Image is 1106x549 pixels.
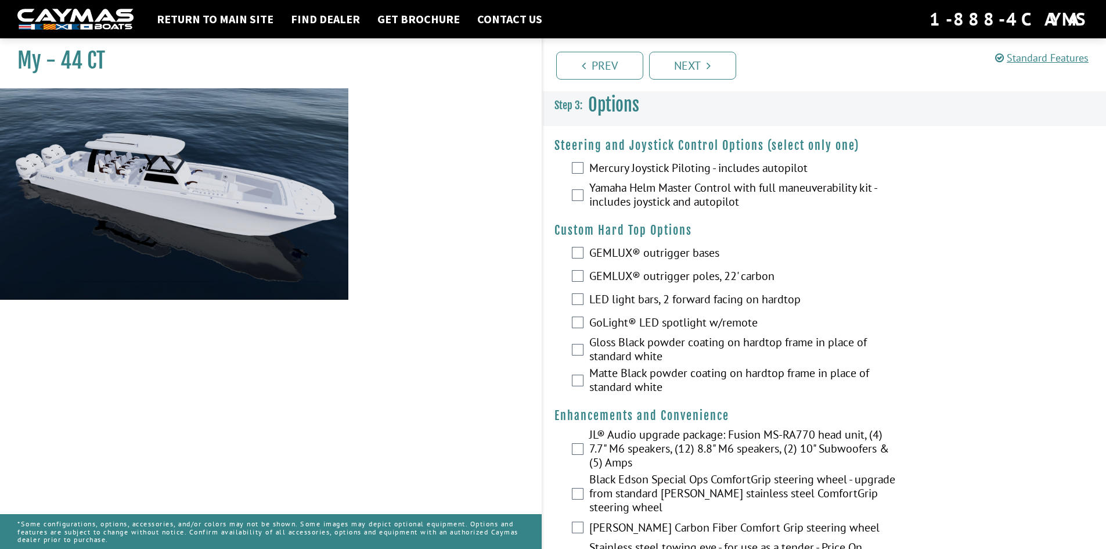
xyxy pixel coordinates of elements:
[554,408,1095,423] h4: Enhancements and Convenience
[17,9,134,30] img: white-logo-c9c8dbefe5ff5ceceb0f0178aa75bf4bb51f6bca0971e226c86eb53dfe498488.png
[589,335,899,366] label: Gloss Black powder coating on hardtop frame in place of standard white
[589,246,899,263] label: GEMLUX® outrigger bases
[930,6,1089,32] div: 1-888-4CAYMAS
[589,366,899,397] label: Matte Black powder coating on hardtop frame in place of standard white
[995,51,1089,64] a: Standard Features
[589,428,899,472] label: JL® Audio upgrade package: Fusion MS-RA770 head unit, (4) 7.7" M6 speakers, (12) 8.8" M6 speakers...
[554,138,1095,153] h4: Steering and Joystick Control Options (select only one)
[589,292,899,309] label: LED light bars, 2 forward facing on hardtop
[372,12,466,27] a: Get Brochure
[589,161,899,178] label: Mercury Joystick Piloting - includes autopilot
[554,223,1095,238] h4: Custom Hard Top Options
[17,48,513,74] h1: My - 44 CT
[589,181,899,211] label: Yamaha Helm Master Control with full maneuverability kit - includes joystick and autopilot
[556,52,643,80] a: Prev
[649,52,736,80] a: Next
[17,514,524,549] p: *Some configurations, options, accessories, and/or colors may not be shown. Some images may depic...
[589,521,899,537] label: [PERSON_NAME] Carbon Fiber Comfort Grip steering wheel
[285,12,366,27] a: Find Dealer
[471,12,548,27] a: Contact Us
[589,269,899,286] label: GEMLUX® outrigger poles, 22' carbon
[589,472,899,517] label: Black Edson Special Ops ComfortGrip steering wheel - upgrade from standard [PERSON_NAME] stainles...
[589,315,899,332] label: GoLight® LED spotlight w/remote
[151,12,279,27] a: Return to main site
